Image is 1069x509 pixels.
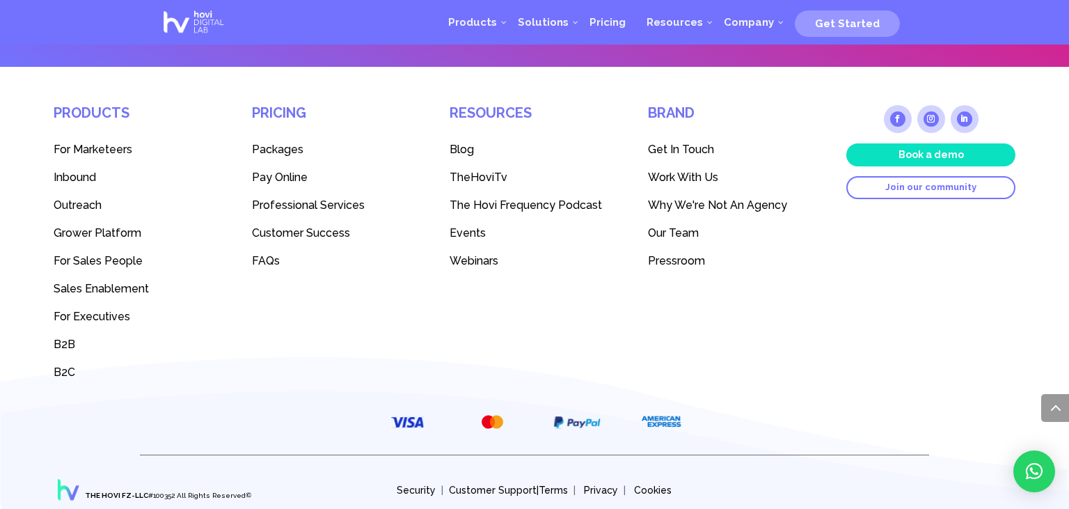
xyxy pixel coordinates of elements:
[450,226,486,240] span: Events
[624,485,626,496] span: |
[54,338,75,351] span: B2B
[724,16,774,29] span: Company
[573,485,576,496] span: |
[450,191,619,219] a: The Hovi Frequency Podcast
[54,358,223,386] a: B2C
[252,191,421,219] a: Professional Services
[640,410,683,433] img: American Express
[713,1,784,43] a: Company
[884,105,912,133] a: Follow on Facebook
[252,163,421,191] a: Pay Online
[450,105,619,135] h4: Resources
[584,485,618,496] a: Privacy
[54,163,223,191] a: Inbound
[507,1,579,43] a: Solutions
[634,485,672,496] a: Cookies
[252,143,303,156] span: Packages
[252,246,421,274] a: FAQs
[648,105,817,135] h4: Brand
[648,143,714,156] span: Get In Touch
[815,17,880,30] span: Get Started
[518,16,569,29] span: Solutions
[85,492,148,499] strong: THE HOVI FZ-LLC
[589,16,626,29] span: Pricing
[450,135,619,163] a: Blog
[54,282,149,295] span: Sales Enablement
[252,198,365,212] span: Professional Services
[252,219,421,246] a: Customer Success
[54,471,81,503] img: Hovi Digital Lab
[450,219,619,246] a: Events
[648,226,699,240] span: Our Team
[648,171,718,184] span: Work With Us
[252,135,421,163] a: Packages
[438,1,507,43] a: Products
[450,198,602,212] span: The Hovi Frequency Podcast
[54,302,223,330] a: For Executives
[252,171,308,184] span: Pay Online
[648,135,817,163] a: Get In Touch
[54,171,96,184] span: Inbound
[478,412,507,432] img: MasterCard
[553,416,601,429] img: PayPal
[54,105,223,135] h4: Products
[648,254,705,267] span: Pressroom
[54,274,223,302] a: Sales Enablement
[951,105,979,133] a: Follow on LinkedIn
[846,176,1015,200] a: Join our community
[647,16,703,29] span: Resources
[648,163,817,191] a: Work With Us
[85,489,251,503] p: #100352 All Rights Reserved
[448,16,497,29] span: Products
[391,416,424,428] img: VISA
[579,1,636,43] a: Pricing
[450,246,619,274] a: Webinars
[397,485,436,496] a: Security
[54,135,223,163] a: For Marketeers
[54,366,75,379] span: B2C
[54,226,141,240] span: Grower Platform
[252,105,421,135] h4: Pricing
[449,485,537,496] a: Customer Support
[54,198,102,212] span: Outreach
[450,163,619,191] a: TheHoviTv
[539,485,568,496] a: Terms
[54,143,132,156] span: For Marketeers
[252,254,280,267] span: FAQs
[795,12,900,33] a: Get Started
[648,191,817,219] a: Why We're Not An Agency
[917,105,945,133] a: Follow on Instagram
[450,254,498,267] span: Webinars
[54,246,223,274] a: For Sales People
[450,143,474,156] span: Blog
[54,191,223,219] a: Outreach
[441,485,443,496] span: |
[54,254,143,267] span: For Sales People
[54,330,223,358] a: B2B
[450,171,507,184] span: TheHoviTv
[252,226,350,240] span: Customer Success
[648,198,787,212] span: Why We're Not An Agency
[294,484,775,498] p: |
[636,1,713,43] a: Resources
[846,143,1015,166] a: Book a demo
[648,246,817,274] a: Pressroom
[54,219,223,246] a: Grower Platform
[648,219,817,246] a: Our Team
[54,310,130,323] span: For Executives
